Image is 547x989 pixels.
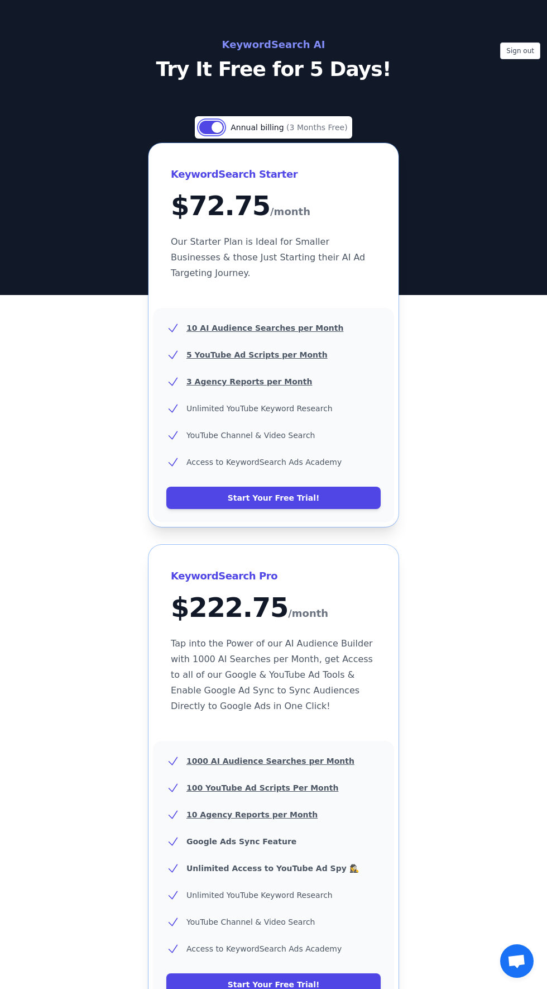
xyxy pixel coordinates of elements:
span: Unlimited YouTube Keyword Research [186,891,333,900]
span: /month [270,203,310,221]
span: Access to KeywordSearch Ads Academy [186,944,342,953]
h3: KeywordSearch Pro [171,567,376,585]
span: Our Starter Plan is Ideal for Smaller Businesses & those Just Starting their AI Ad Targeting Jour... [171,236,365,278]
u: 3 Agency Reports per Month [186,377,312,386]
u: 10 Agency Reports per Month [186,810,318,819]
div: $ 72.75 [171,192,376,221]
div: $ 222.75 [171,594,376,622]
b: Unlimited Access to YouTube Ad Spy 🕵️‍♀️ [186,864,359,873]
u: 5 YouTube Ad Scripts per Month [186,350,328,359]
u: 100 YouTube Ad Scripts Per Month [186,783,338,792]
u: 1000 AI Audience Searches per Month [186,757,354,765]
span: YouTube Channel & Video Search [186,431,315,440]
p: Try It Free for 5 Days! [86,58,461,80]
span: /month [288,605,328,622]
h3: KeywordSearch Starter [171,165,376,183]
u: 10 AI Audience Searches per Month [186,324,343,332]
span: Annual billing [231,123,286,132]
span: YouTube Channel & Video Search [186,917,315,926]
b: Google Ads Sync Feature [186,837,296,846]
h2: KeywordSearch AI [86,36,461,54]
span: Access to KeywordSearch Ads Academy [186,458,342,467]
span: Tap into the Power of our AI Audience Builder with 1000 AI Searches per Month, get Access to all ... [171,638,373,711]
span: (3 Months Free) [286,123,348,132]
button: Sign out [500,42,540,59]
span: Unlimited YouTube Keyword Research [186,404,333,413]
div: Open chat [500,944,534,978]
a: Start Your Free Trial! [166,487,381,509]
